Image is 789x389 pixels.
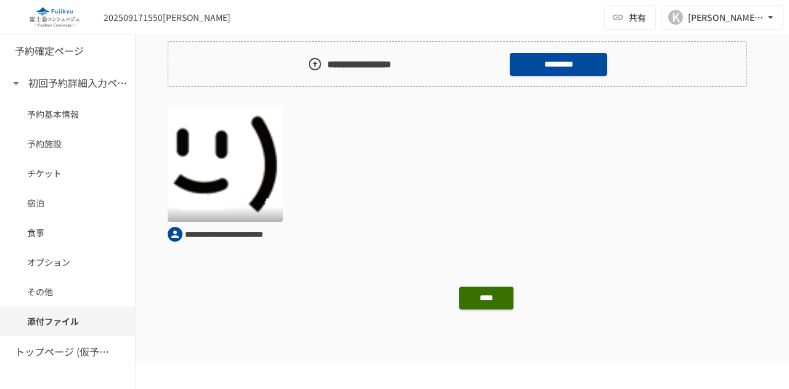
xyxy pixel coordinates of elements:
h6: 予約確定ページ [15,43,84,59]
span: チケット [27,166,108,180]
span: 共有 [629,10,646,24]
h6: トップページ (仮予約一覧) [15,344,113,360]
span: その他 [27,285,108,298]
span: オプション [27,255,108,269]
h6: 初回予約詳細入力ページ [28,75,127,91]
span: 宿泊 [27,196,108,210]
span: 予約基本情報 [27,107,108,121]
div: [PERSON_NAME][EMAIL_ADDRESS][PERSON_NAME][DOMAIN_NAME] [688,10,764,25]
div: 202509171550[PERSON_NAME] [104,11,231,24]
div: K [668,10,683,25]
button: 共有 [604,5,656,30]
img: eQeGXtYPV2fEKIA3pizDiVdzO5gJTl2ahLbsPaD2E4R [15,7,94,27]
button: K[PERSON_NAME][EMAIL_ADDRESS][PERSON_NAME][DOMAIN_NAME] [661,5,784,30]
span: 食事 [27,226,108,239]
span: 予約施設 [27,137,108,150]
img: 4YzwpmEs2HOChgTU3REaqEupTghg9dzjG22wAQmvlOl [168,107,283,222]
span: 添付ファイル [27,314,108,328]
